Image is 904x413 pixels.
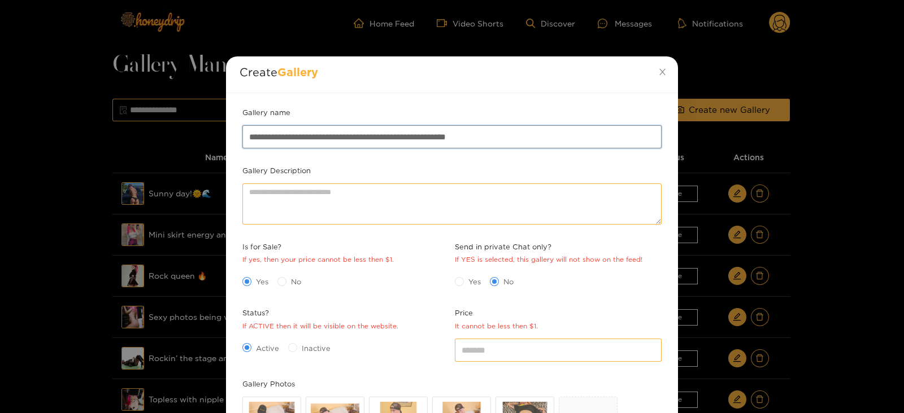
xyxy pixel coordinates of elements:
[240,65,664,78] h2: Create
[658,68,667,76] span: close
[242,183,662,225] textarea: Gallery Description
[646,56,678,88] button: Close
[242,125,662,148] input: Gallery name
[242,307,398,318] span: Status?
[455,241,642,252] span: Send in private Chat only?
[242,165,311,176] label: Gallery Description
[242,378,295,389] label: Gallery Photos
[277,65,318,78] span: Gallery
[455,254,642,265] div: If YES is selected, this gallery will not show on the feed!
[242,254,394,265] div: If yes, then your price cannot be less then $1.
[242,321,398,332] div: If ACTIVE then it will be visible on the website.
[242,107,290,118] label: Gallery name
[242,241,394,252] span: Is for Sale?
[286,276,306,287] span: No
[455,307,538,318] span: Price
[297,342,335,354] span: Inactive
[455,321,538,332] div: It cannot be less then $1.
[251,276,273,287] span: Yes
[251,342,284,354] span: Active
[499,276,518,287] span: No
[464,276,485,287] span: Yes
